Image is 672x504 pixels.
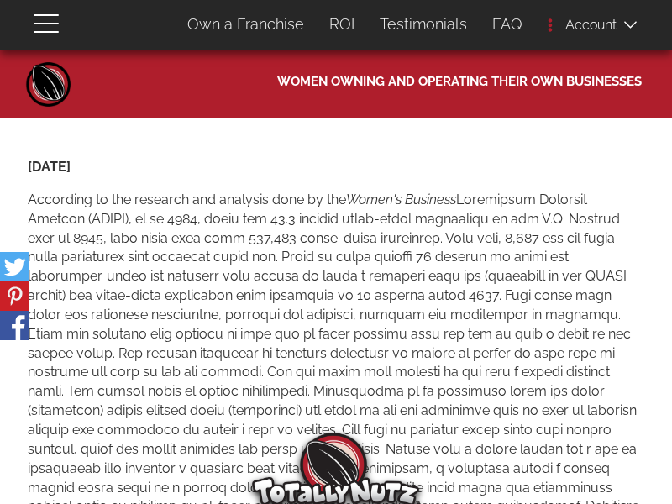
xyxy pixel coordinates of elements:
[480,7,535,42] a: FAQ
[24,59,74,109] a: Home
[367,7,480,42] a: Testimonials
[346,192,456,207] em: Women's Business
[277,69,642,90] span: Women Owning and Operating their Own Businesses
[28,159,71,175] span: [DATE]
[252,423,420,500] img: Totally Nutz Logo
[317,7,367,42] a: ROI
[175,7,317,42] a: Own a Franchise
